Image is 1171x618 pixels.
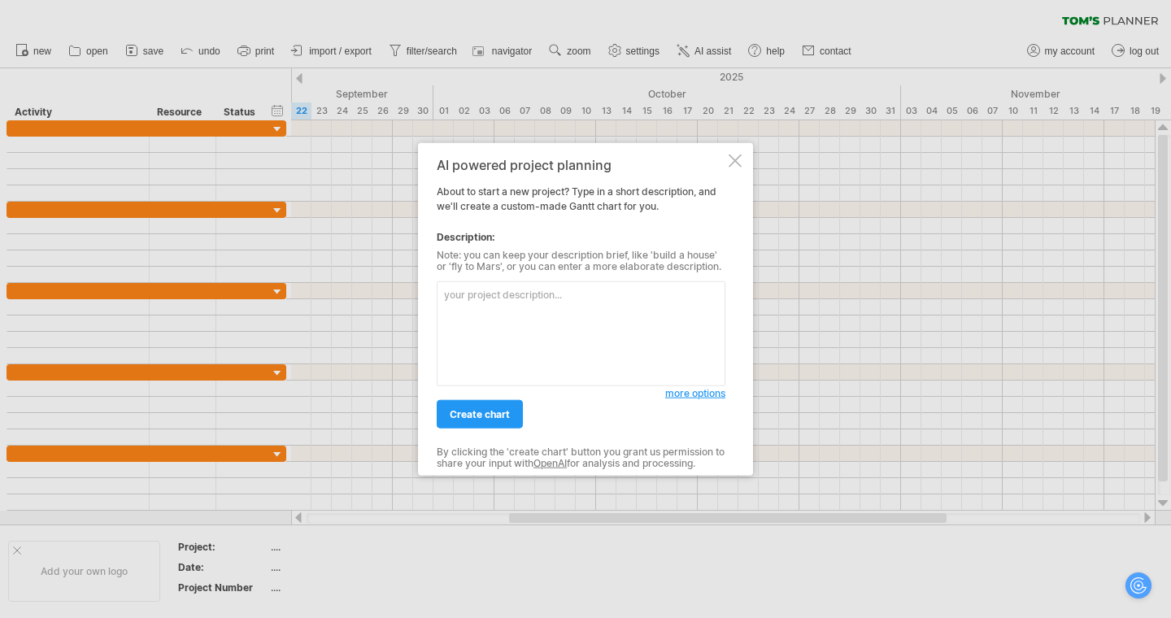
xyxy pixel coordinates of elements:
div: AI powered project planning [437,158,725,172]
div: About to start a new project? Type in a short description, and we'll create a custom-made Gantt c... [437,158,725,461]
div: By clicking the 'create chart' button you grant us permission to share your input with for analys... [437,446,725,470]
a: more options [665,386,725,401]
div: Note: you can keep your description brief, like 'build a house' or 'fly to Mars', or you can ente... [437,250,725,273]
span: more options [665,387,725,399]
a: OpenAI [533,457,567,469]
div: Description: [437,230,725,245]
span: create chart [450,408,510,420]
a: create chart [437,400,523,429]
